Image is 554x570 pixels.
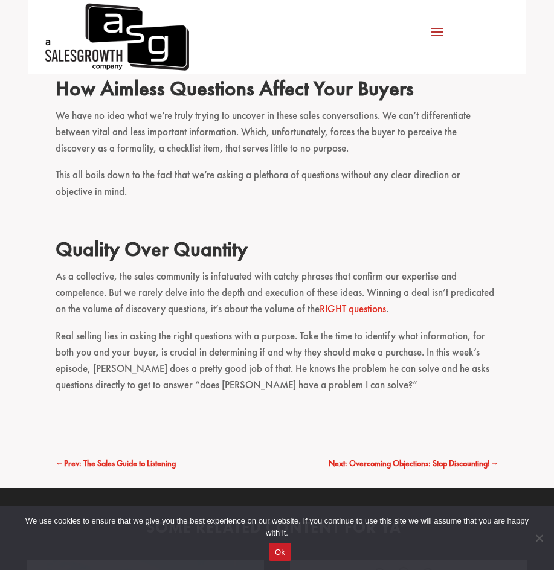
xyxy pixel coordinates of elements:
span: Next: Overcoming Objections: Stop Discounting! [329,458,490,469]
button: Ok [269,543,291,561]
span: Prev: The Sales Guide to Listening [64,458,176,469]
span: ← [56,458,64,469]
p: Real selling lies in asking the right questions with a purpose. Take the time to identify what in... [56,328,499,404]
span: We use cookies to ensure that we give you the best experience on our website. If you continue to ... [18,515,536,539]
h2: Quality Over Quantity [56,237,499,268]
h2: How Aimless Questions Affect Your Buyers [56,76,499,107]
a: Next: Overcoming Objections: Stop Discounting!→ [329,456,498,471]
a: ←Prev: The Sales Guide to Listening [56,456,176,471]
p: As a collective, the sales community is infatuated with catchy phrases that confirm our expertise... [56,268,499,328]
a: RIGHT questions [320,302,386,315]
span: → [490,458,498,469]
p: This all boils down to the fact that we’re asking a plethora of questions without any clear direc... [56,167,499,210]
p: We have no idea what we’re truly trying to uncover in these sales conversations. We can’t differe... [56,107,499,167]
span: No [533,532,545,544]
